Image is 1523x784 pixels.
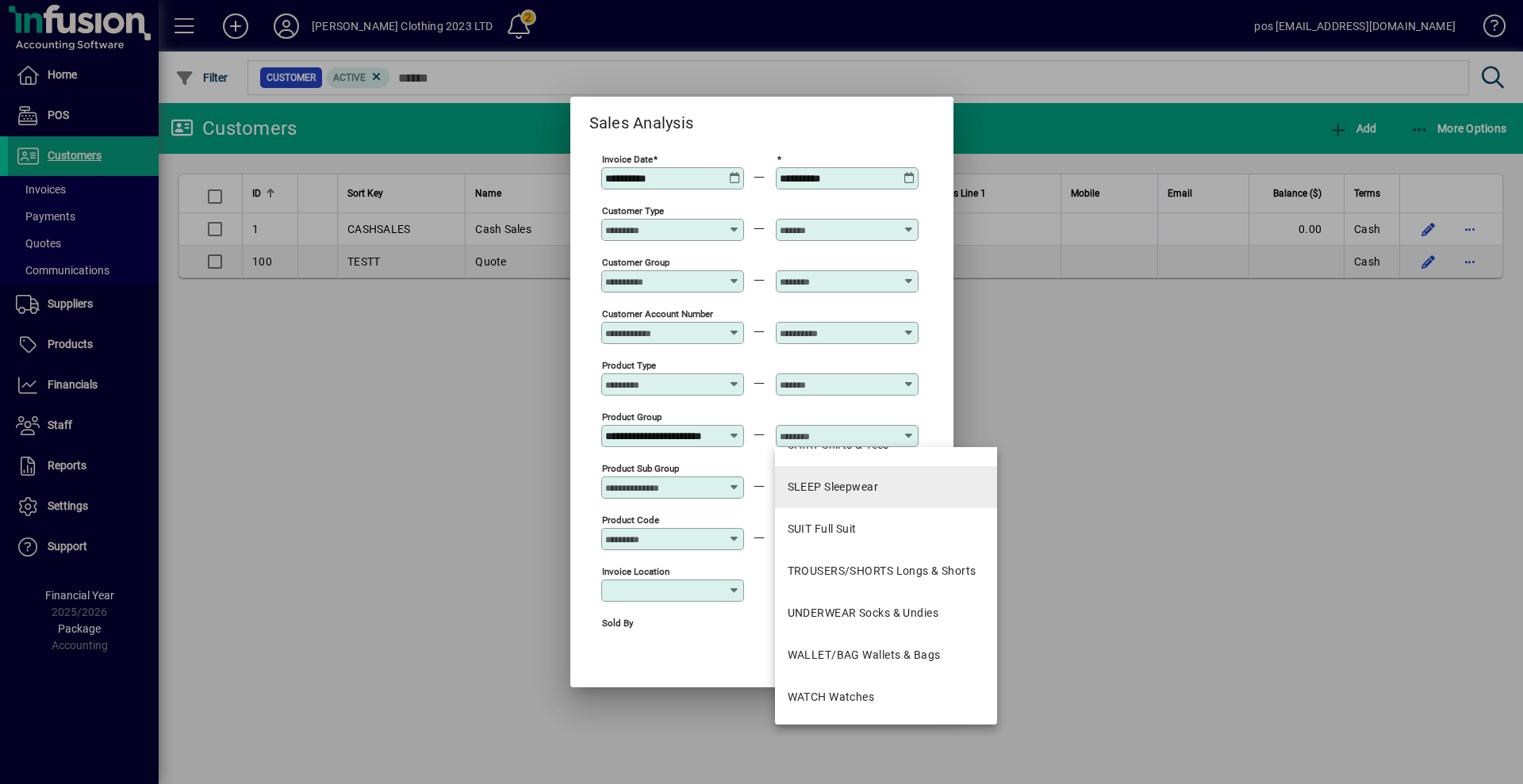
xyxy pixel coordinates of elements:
[602,514,659,526] mat-label: Product Code
[602,411,662,423] mat-label: Product Group
[775,466,997,508] mat-option: SLEEP Sleepwear
[602,308,713,319] mat-label: Customer Account Number
[788,479,879,495] div: SLEEP Sleepwear
[775,592,997,634] mat-option: UNDERWEAR Socks & Undies
[775,508,997,550] mat-option: SUIT Full Suit
[602,154,653,165] mat-label: Invoice Date
[788,563,976,579] div: TROUSERS/SHORTS Longs & Shorts
[602,257,669,268] mat-label: Customer Group
[775,676,997,718] mat-option: WATCH Watches
[570,97,713,136] h2: Sales Analysis
[602,360,656,371] mat-label: Product Type
[775,550,997,592] mat-option: TROUSERS/SHORTS Longs & Shorts
[788,647,941,664] div: WALLET/BAG Wallets & Bags
[788,521,857,537] div: SUIT Full Suit
[602,463,679,474] mat-label: Product Sub Group
[788,689,875,706] div: WATCH Watches
[602,618,633,629] mat-label: Sold By
[788,605,939,621] div: UNDERWEAR Socks & Undies
[602,566,669,577] mat-label: Invoice location
[602,205,664,216] mat-label: Customer Type
[775,634,997,676] mat-option: WALLET/BAG Wallets & Bags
